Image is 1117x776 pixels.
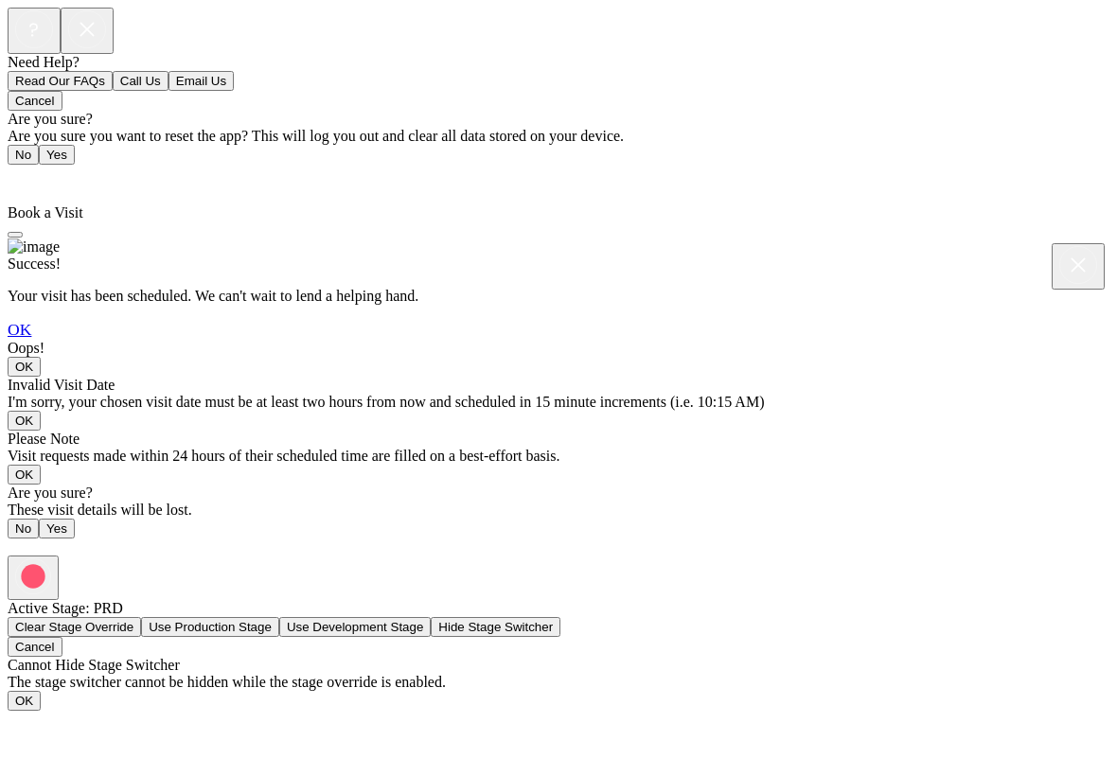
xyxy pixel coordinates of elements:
[8,502,1109,519] div: These visit details will be lost.
[8,145,39,165] button: No
[168,71,234,91] button: Email Us
[8,71,113,91] button: Read Our FAQs
[8,465,41,485] button: OK
[8,170,56,186] a: Home
[8,54,1109,71] div: Need Help?
[8,256,1109,273] div: Success!
[8,204,83,220] span: Book a Visit
[39,519,75,538] button: Yes
[8,111,1109,128] div: Are you sure?
[8,485,1109,502] div: Are you sure?
[431,617,560,637] button: Hide Stage Switcher
[8,617,141,637] button: Clear Stage Override
[8,691,41,711] button: OK
[8,340,1109,357] div: Oops!
[39,145,75,165] button: Yes
[19,170,56,186] span: Home
[113,71,168,91] button: Call Us
[8,519,39,538] button: No
[8,238,60,256] img: image
[8,657,1109,674] div: Cannot Hide Stage Switcher
[8,128,1109,145] div: Are you sure you want to reset the app? This will log you out and clear all data stored on your d...
[8,394,1109,411] div: I'm sorry, your chosen visit date must be at least two hours from now and scheduled in 15 minute ...
[8,357,41,377] button: OK
[8,637,62,657] button: Cancel
[279,617,431,637] button: Use Development Stage
[141,617,279,637] button: Use Production Stage
[8,377,1109,394] div: Invalid Visit Date
[8,288,1109,305] p: Your visit has been scheduled. We can't wait to lend a helping hand.
[8,674,1109,691] div: The stage switcher cannot be hidden while the stage override is enabled.
[8,320,31,339] a: OK
[8,431,1109,448] div: Please Note
[8,411,41,431] button: OK
[8,600,1109,617] div: Active Stage: PRD
[8,448,1109,465] div: Visit requests made within 24 hours of their scheduled time are filled on a best-effort basis.
[8,91,62,111] button: Cancel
